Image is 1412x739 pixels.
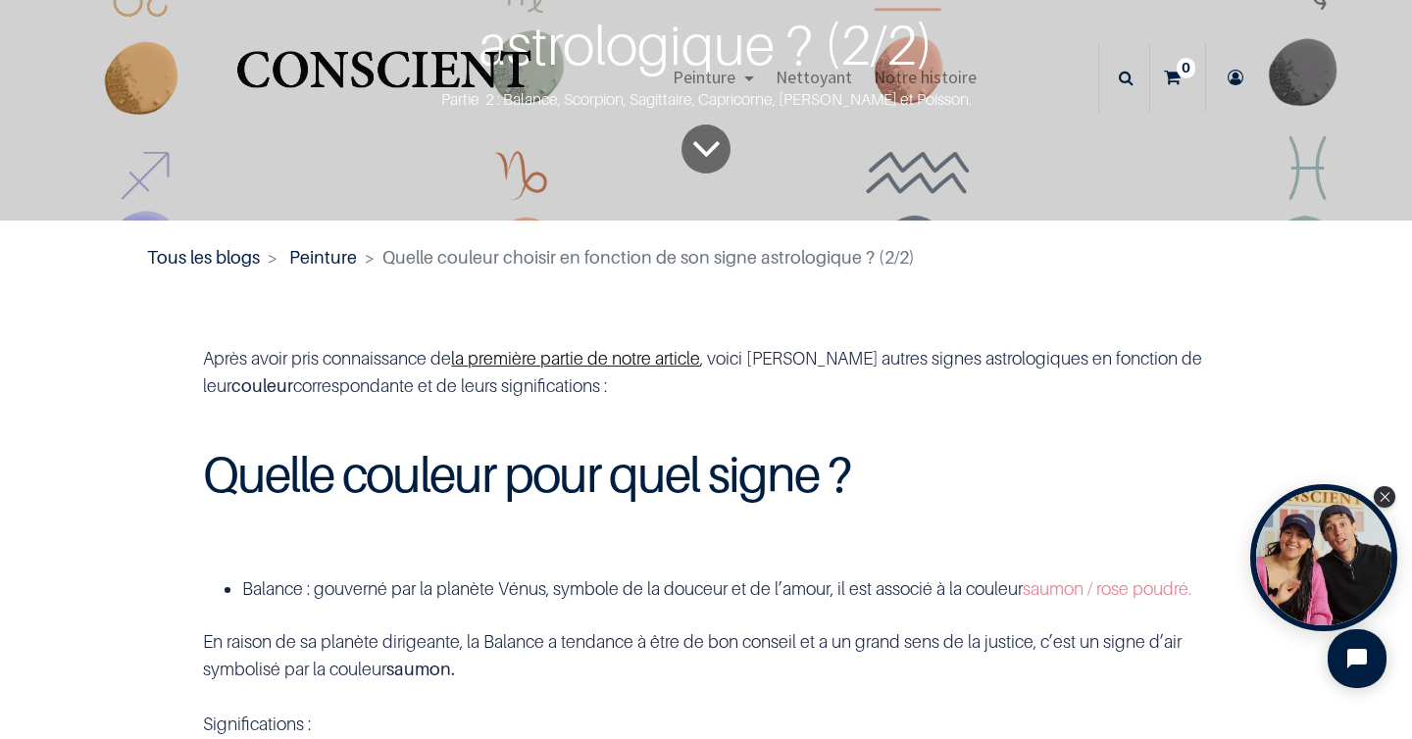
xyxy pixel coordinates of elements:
[1177,58,1195,77] sup: 0
[203,348,1202,396] span: Après avoir pris connaissance de , voici [PERSON_NAME] autres signes astrologiques en fonction de...
[675,117,738,180] a: To blog content
[147,244,1264,271] nav: fil d'Ariane
[673,66,735,88] span: Peinture
[289,247,357,268] a: Peinture
[1150,43,1205,112] a: 0
[1374,486,1395,508] div: Close Tolstoy widget
[451,348,700,369] a: la première partie de notre article
[147,247,260,268] a: Tous les blogs
[232,39,535,117] a: Logo of Conscient
[382,247,915,268] span: Quelle couleur choisir en fonction de son signe astrologique ? (2/2)
[203,575,1208,684] div: En raison de sa planète dirigeante, la Balance a tendance à être de bon conseil et a un grand sen...
[203,683,1208,738] div: Significations :
[1250,484,1397,631] div: Tolstoy bubble widget
[386,659,455,679] b: saumon.
[1311,613,1403,705] iframe: Tidio Chat
[1250,484,1397,631] div: Open Tolstoy widget
[662,43,765,112] a: Peinture
[232,39,535,117] img: Conscient
[203,447,1208,501] h1: Quelle couleur pour quel signe ?
[1250,484,1397,631] div: Open Tolstoy
[231,375,293,396] b: couleur
[776,66,852,88] span: Nettoyant
[242,575,1208,602] p: Balance : gouverné par la planète Vénus, symbole de la douceur et de l’amour, il est associé à la...
[686,97,726,201] i: To blog content
[1023,578,1191,599] font: saumon / rose poudré.
[874,66,977,88] span: Notre histoire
